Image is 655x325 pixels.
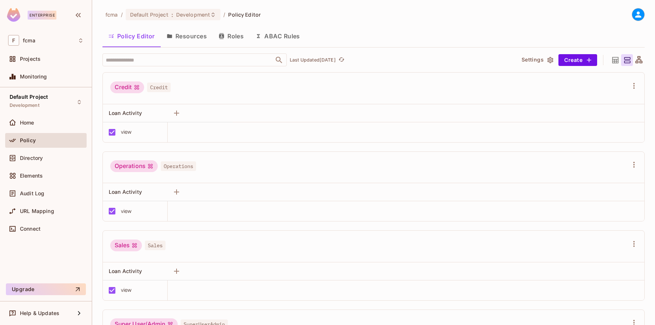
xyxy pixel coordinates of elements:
span: Home [20,120,34,126]
button: ABAC Rules [250,27,306,45]
span: Loan Activity [109,110,142,116]
div: Enterprise [28,11,56,20]
span: Development [10,102,39,108]
button: Create [558,54,597,66]
span: Development [176,11,210,18]
span: Policy [20,137,36,143]
div: view [121,207,132,215]
button: Open [274,55,284,65]
span: Default Project [10,94,48,100]
span: Connect [20,226,41,232]
span: Loan Activity [109,189,142,195]
span: F [8,35,19,46]
span: Policy Editor [228,11,261,18]
span: Workspace: fcma [23,38,35,43]
li: / [121,11,123,18]
div: Credit [110,81,144,93]
span: Operations [161,161,196,171]
img: SReyMgAAAABJRU5ErkJggg== [7,8,20,22]
button: Policy Editor [102,27,161,45]
span: Audit Log [20,191,44,196]
span: Credit [147,83,171,92]
button: Settings [519,54,555,66]
span: Directory [20,155,43,161]
span: URL Mapping [20,208,54,214]
p: Last Updated [DATE] [290,57,336,63]
span: Projects [20,56,41,62]
button: refresh [337,56,346,64]
div: Sales [110,240,142,251]
span: refresh [338,56,345,64]
span: : [171,12,174,18]
button: Upgrade [6,283,86,295]
button: Resources [161,27,213,45]
span: Click to refresh data [336,56,346,64]
span: Monitoring [20,74,47,80]
span: Help & Updates [20,310,59,316]
li: / [223,11,225,18]
div: Operations [110,160,158,172]
button: Roles [213,27,250,45]
span: Loan Activity [109,268,142,274]
span: Default Project [130,11,168,18]
span: Sales [145,241,166,250]
div: view [121,286,132,294]
span: Elements [20,173,43,179]
span: the active workspace [105,11,118,18]
div: view [121,128,132,136]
